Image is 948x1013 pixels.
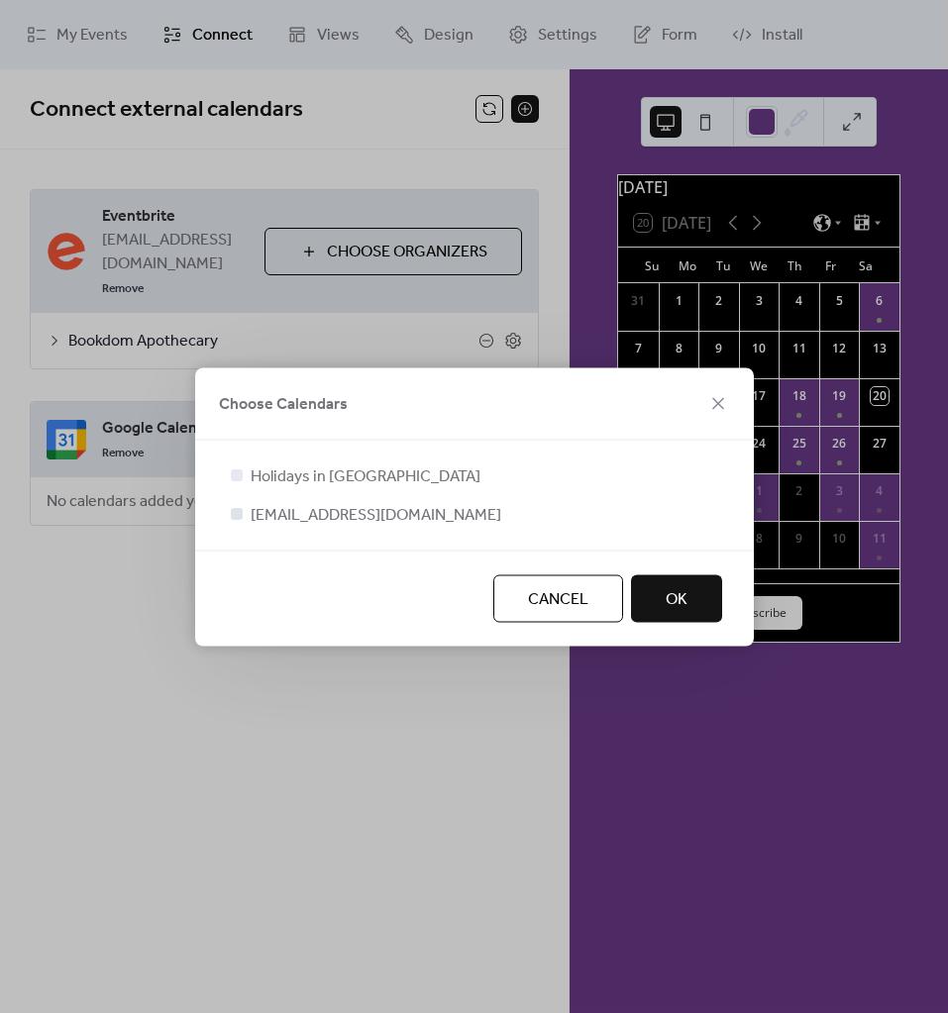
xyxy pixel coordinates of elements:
[219,392,348,416] span: Choose Calendars
[493,574,623,622] button: Cancel
[666,587,687,611] span: OK
[251,503,501,527] span: [EMAIL_ADDRESS][DOMAIN_NAME]
[631,574,722,622] button: OK
[251,464,480,488] span: Holidays in [GEOGRAPHIC_DATA]
[528,587,588,611] span: Cancel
